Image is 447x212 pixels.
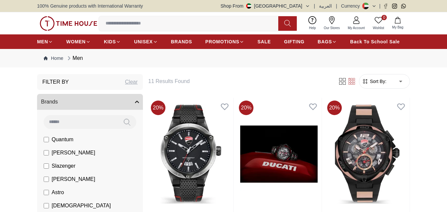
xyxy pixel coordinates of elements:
span: UNISEX [134,38,153,45]
button: Shop From[GEOGRAPHIC_DATA] [221,3,310,9]
span: BAGS [318,38,332,45]
div: Men [66,54,83,62]
a: Facebook [383,4,388,9]
input: Quantum [44,137,49,142]
span: My Account [345,25,368,30]
a: Whatsapp [401,4,406,9]
span: 20 % [151,101,165,115]
span: Sort By: [369,78,386,85]
span: Back To School Sale [350,38,400,45]
a: 0Wishlist [369,15,388,32]
input: [DEMOGRAPHIC_DATA] [44,203,49,208]
span: | [314,3,315,9]
img: DUCATI MOTORE Men's Black Dial Chronograph Watch - DTWGO0000306 [325,98,410,210]
span: Wishlist [370,25,387,30]
a: MEN [37,36,53,48]
a: Home [44,55,63,62]
a: Instagram [392,4,397,9]
span: | [336,3,337,9]
a: SALE [257,36,271,48]
span: BRANDS [171,38,192,45]
span: [DEMOGRAPHIC_DATA] [52,202,111,210]
span: WOMEN [66,38,86,45]
span: Quantum [52,136,73,144]
a: BAGS [318,36,337,48]
input: [PERSON_NAME] [44,177,49,182]
input: [PERSON_NAME] [44,150,49,155]
span: [PERSON_NAME] [52,149,95,157]
h3: Filter By [42,78,69,86]
span: [PERSON_NAME] [52,175,95,183]
h6: 11 Results Found [148,77,330,85]
a: GIFTING [284,36,304,48]
a: BRANDS [171,36,192,48]
span: 0 [381,15,387,20]
input: Astro [44,190,49,195]
a: Our Stores [320,15,344,32]
span: 100% Genuine products with International Warranty [37,3,143,9]
span: PROMOTIONS [205,38,240,45]
button: Sort By: [362,78,386,85]
button: My Bag [388,16,407,31]
span: MEN [37,38,48,45]
span: GIFTING [284,38,304,45]
a: KIDS [104,36,121,48]
a: WOMEN [66,36,91,48]
span: SALE [257,38,271,45]
a: PROMOTIONS [205,36,245,48]
a: UNISEX [134,36,157,48]
img: ... [40,16,97,31]
span: Astro [52,189,64,196]
button: Brands [37,94,143,110]
span: KIDS [104,38,116,45]
input: Slazenger [44,163,49,169]
span: Slazenger [52,162,75,170]
div: Currency [341,3,363,9]
div: Clear [125,78,138,86]
span: | [379,3,380,9]
img: United Arab Emirates [246,3,251,9]
button: العربية [319,3,332,9]
nav: Breadcrumb [37,49,410,67]
img: DUCATI MOTORE Men's Black & Grey Dial Chronograph Watch - DTWGO0000308 [236,98,321,210]
span: 20 % [239,101,253,115]
span: My Bag [389,25,406,30]
span: 20 % [327,101,342,115]
span: Brands [41,98,58,106]
a: Back To School Sale [350,36,400,48]
span: Help [306,25,319,30]
span: Our Stores [321,25,342,30]
a: Help [305,15,320,32]
img: DUCATI DT006 Men's Black Dial Analog Watch - DTWGB2019602 [148,98,233,210]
